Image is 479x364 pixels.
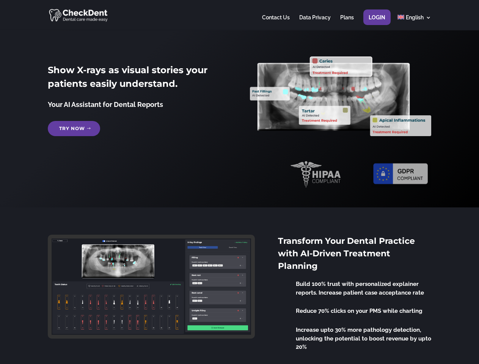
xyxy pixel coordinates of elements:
span: Increase upto 30% more pathology detection, unlocking the potential to boost revenue by upto 20% [296,326,431,350]
a: Plans [340,15,354,30]
a: English [397,15,431,30]
h2: Show X-rays as visual stories your patients easily understand. [48,63,229,94]
span: Reduce 70% clicks on your PMS while charting [296,308,422,314]
span: Your AI Assistant for Dental Reports [48,100,163,108]
span: Build 100% trust with personalized explainer reports. Increase patient case acceptance rate [296,281,424,296]
a: Try Now [48,121,100,136]
img: CheckDent AI [49,8,108,22]
span: Transform Your Dental Practice with AI-Driven Treatment Planning [278,236,415,271]
a: Login [369,15,385,30]
a: Data Privacy [299,15,331,30]
img: X_Ray_annotated [250,56,431,136]
span: English [406,14,424,20]
a: Contact Us [262,15,290,30]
